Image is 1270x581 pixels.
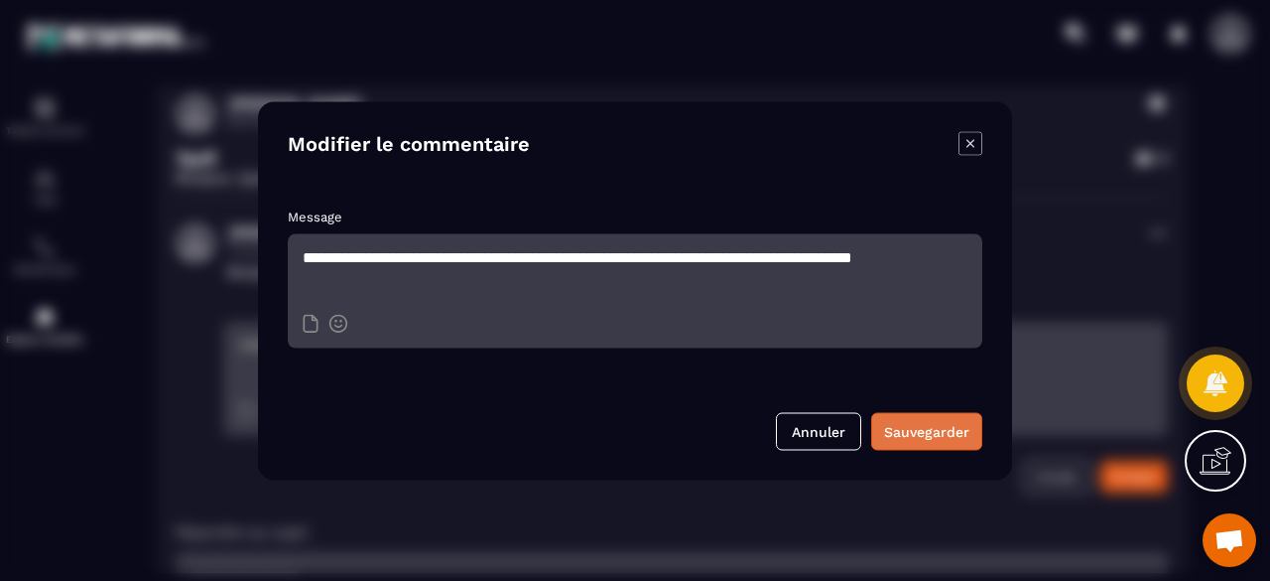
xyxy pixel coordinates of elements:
[871,412,982,450] button: Sauvegarder
[288,209,982,223] p: Message
[288,131,530,159] h4: Modifier le commentaire
[776,412,861,450] button: Annuler
[884,421,969,441] div: Sauvegarder
[1203,513,1256,567] a: Ouvrir le chat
